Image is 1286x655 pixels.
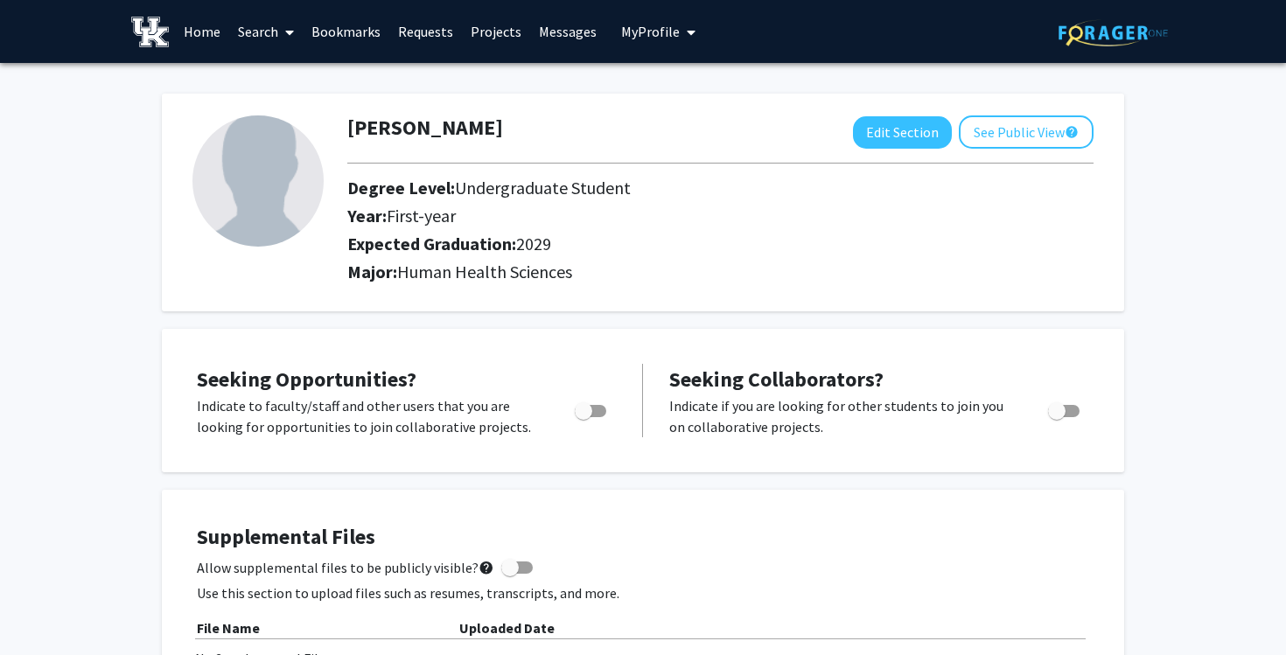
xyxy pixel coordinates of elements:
a: Requests [389,1,462,62]
span: My Profile [621,23,680,40]
p: Indicate to faculty/staff and other users that you are looking for opportunities to join collabor... [197,395,542,437]
div: Toggle [1041,395,1089,422]
span: Allow supplemental files to be publicly visible? [197,557,494,578]
span: Human Health Sciences [397,261,572,282]
a: Projects [462,1,530,62]
h1: [PERSON_NAME] [347,115,503,141]
img: Profile Picture [192,115,324,247]
span: Seeking Opportunities? [197,366,416,393]
p: Indicate if you are looking for other students to join you on collaborative projects. [669,395,1015,437]
span: First-year [387,205,456,226]
mat-icon: help [1065,122,1079,143]
h2: Year: [347,206,996,226]
button: Edit Section [853,116,952,149]
a: Bookmarks [303,1,389,62]
a: Search [229,1,303,62]
h2: Major: [347,261,1094,282]
button: See Public View [959,115,1094,149]
span: Undergraduate Student [455,177,631,199]
a: Messages [530,1,605,62]
p: Use this section to upload files such as resumes, transcripts, and more. [197,582,1089,603]
mat-icon: help [479,557,494,578]
img: ForagerOne Logo [1059,19,1168,46]
b: File Name [197,619,260,637]
iframe: Chat [13,576,74,642]
div: Toggle [568,395,616,422]
h2: Degree Level: [347,178,996,199]
span: 2029 [516,233,551,254]
a: Home [175,1,229,62]
img: University of Kentucky Logo [131,17,169,47]
span: Seeking Collaborators? [669,366,884,393]
b: Uploaded Date [459,619,555,637]
h2: Expected Graduation: [347,233,996,254]
h4: Supplemental Files [197,525,1089,550]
